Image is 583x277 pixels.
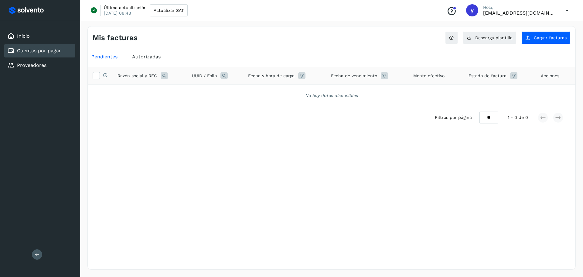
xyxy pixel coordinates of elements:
p: ycordova@rad-logistics.com [483,10,556,16]
span: Pendientes [91,54,118,60]
span: Autorizadas [132,54,161,60]
a: Cuentas por pagar [17,48,61,54]
a: Inicio [17,33,30,39]
div: Inicio [4,29,75,43]
button: Descarga plantilla [463,31,517,44]
p: Última actualización [104,5,147,10]
span: Fecha y hora de carga [248,73,295,79]
div: Proveedores [4,59,75,72]
span: 1 - 0 de 0 [508,114,528,121]
a: Proveedores [17,62,46,68]
span: Acciones [541,73,559,79]
span: Actualizar SAT [154,8,184,12]
p: [DATE] 08:48 [104,10,131,16]
span: Monto efectivo [413,73,445,79]
span: UUID / Folio [192,73,217,79]
p: Hola, [483,5,556,10]
span: Filtros por página : [435,114,475,121]
span: Estado de factura [469,73,506,79]
span: Cargar facturas [534,36,567,40]
div: Cuentas por pagar [4,44,75,57]
button: Actualizar SAT [150,4,188,16]
h4: Mis facturas [93,33,138,42]
div: No hay datos disponibles [96,92,568,99]
button: Cargar facturas [521,31,571,44]
span: Fecha de vencimiento [331,73,377,79]
span: Razón social y RFC [118,73,157,79]
span: Descarga plantilla [475,36,513,40]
